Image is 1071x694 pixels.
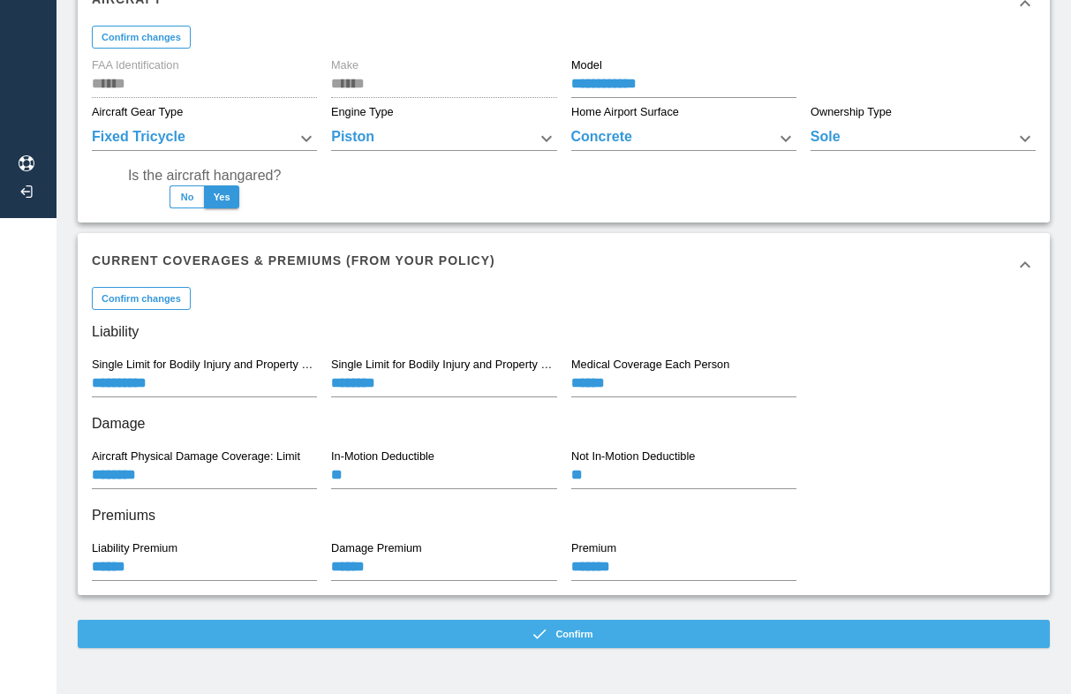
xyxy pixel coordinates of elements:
[92,126,317,151] div: Fixed Tricycle
[331,57,358,73] label: Make
[204,185,239,208] button: Yes
[78,233,1050,297] div: Current Coverages & Premiums (from your policy)
[571,126,796,151] div: Concrete
[331,540,422,556] label: Damage Premium
[92,287,191,310] button: Confirm changes
[92,26,191,49] button: Confirm changes
[331,449,434,464] label: In-Motion Deductible
[92,320,1036,344] h6: Liability
[331,126,556,151] div: Piston
[92,251,495,270] h6: Current Coverages & Premiums (from your policy)
[92,57,179,73] label: FAA Identification
[571,449,695,464] label: Not In-Motion Deductible
[811,126,1036,151] div: Sole
[92,411,1036,436] h6: Damage
[811,104,892,120] label: Ownership Type
[331,104,394,120] label: Engine Type
[92,357,317,373] label: Single Limit for Bodily Injury and Property Damage
[92,104,183,120] label: Aircraft Gear Type
[571,357,729,373] label: Medical Coverage Each Person
[92,449,300,464] label: Aircraft Physical Damage Coverage: Limit
[78,620,1050,648] button: Confirm
[92,540,177,556] label: Liability Premium
[571,540,616,556] label: Premium
[170,185,205,208] button: No
[571,104,679,120] label: Home Airport Surface
[128,165,281,185] label: Is the aircraft hangared?
[92,503,1036,528] h6: Premiums
[331,357,556,373] label: Single Limit for Bodily Injury and Property Damage Each Passenger
[571,57,602,73] label: Model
